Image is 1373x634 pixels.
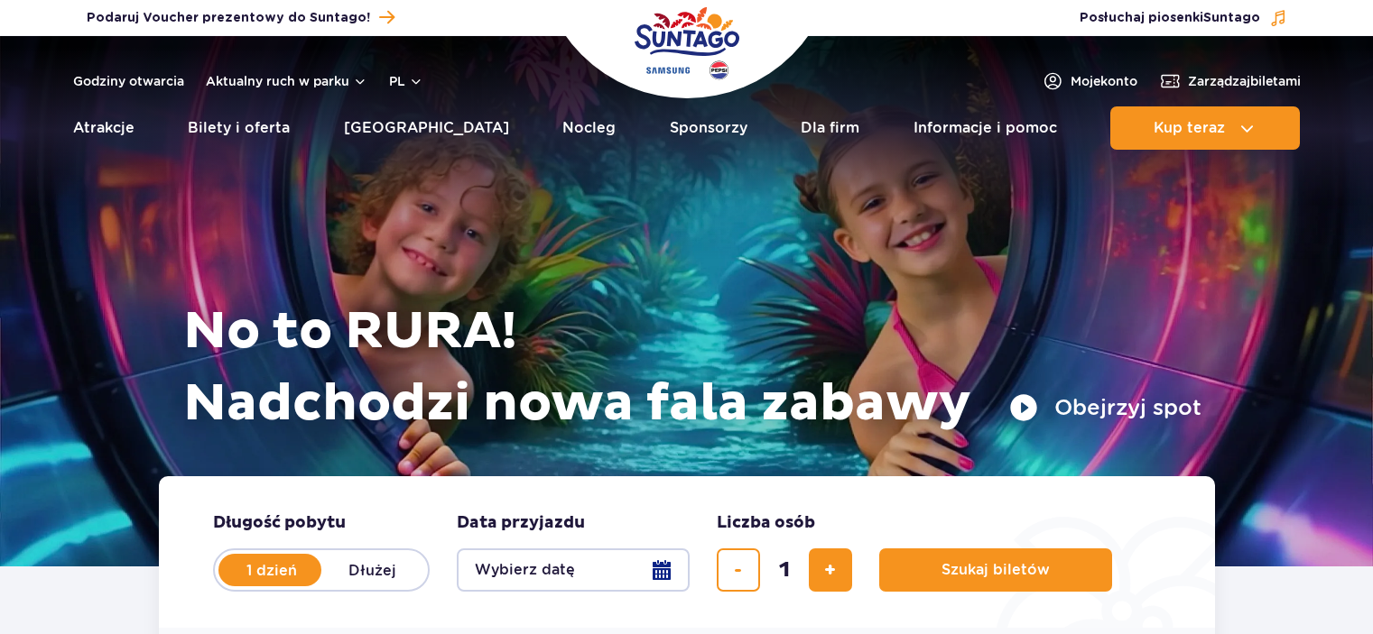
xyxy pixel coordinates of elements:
span: Zarządzaj biletami [1188,72,1301,90]
span: Data przyjazdu [457,512,585,534]
span: Liczba osób [717,512,815,534]
a: Godziny otwarcia [73,72,184,90]
h1: No to RURA! Nadchodzi nowa fala zabawy [183,296,1201,440]
button: pl [389,72,423,90]
a: Bilety i oferta [188,106,290,150]
a: Dla firm [801,106,859,150]
span: Podaruj Voucher prezentowy do Suntago! [87,9,370,27]
button: Kup teraz [1110,106,1300,150]
form: Planowanie wizyty w Park of Poland [159,476,1215,628]
a: Nocleg [562,106,616,150]
span: Posłuchaj piosenki [1080,9,1260,27]
button: Posłuchaj piosenkiSuntago [1080,9,1287,27]
a: Informacje i pomoc [914,106,1057,150]
a: [GEOGRAPHIC_DATA] [344,106,509,150]
input: liczba biletów [763,548,806,592]
span: Długość pobytu [213,512,346,534]
label: Dłużej [321,551,424,589]
a: Podaruj Voucher prezentowy do Suntago! [87,5,394,30]
button: Szukaj biletów [879,548,1112,592]
a: Zarządzajbiletami [1159,70,1301,92]
button: usuń bilet [717,548,760,592]
span: Szukaj biletów [942,562,1050,578]
label: 1 dzień [220,551,323,589]
a: Atrakcje [73,106,135,150]
a: Sponsorzy [670,106,747,150]
button: Obejrzyj spot [1009,393,1201,422]
span: Moje konto [1071,72,1137,90]
button: Aktualny ruch w parku [206,74,367,88]
span: Suntago [1203,12,1260,24]
span: Kup teraz [1154,120,1225,136]
a: Mojekonto [1042,70,1137,92]
button: dodaj bilet [809,548,852,592]
button: Wybierz datę [457,548,690,592]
